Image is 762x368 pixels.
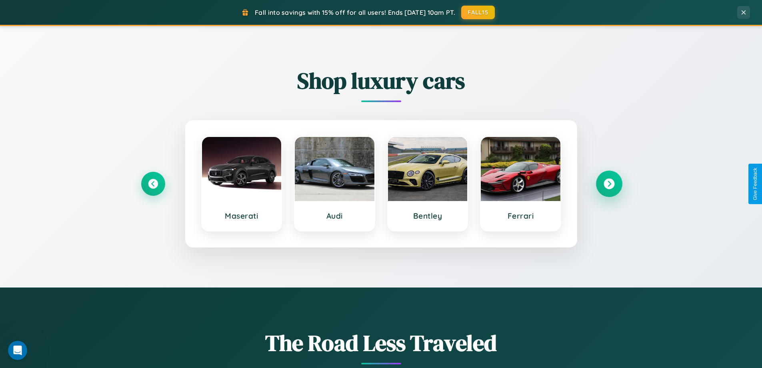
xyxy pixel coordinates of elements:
span: Fall into savings with 15% off for all users! Ends [DATE] 10am PT. [255,8,455,16]
div: Give Feedback [752,168,758,200]
h3: Maserati [210,211,274,221]
h3: Audi [303,211,366,221]
iframe: Intercom live chat [8,341,27,360]
button: FALL15 [461,6,495,19]
h1: The Road Less Traveled [141,328,621,358]
h2: Shop luxury cars [141,65,621,96]
h3: Bentley [396,211,460,221]
h3: Ferrari [489,211,552,221]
